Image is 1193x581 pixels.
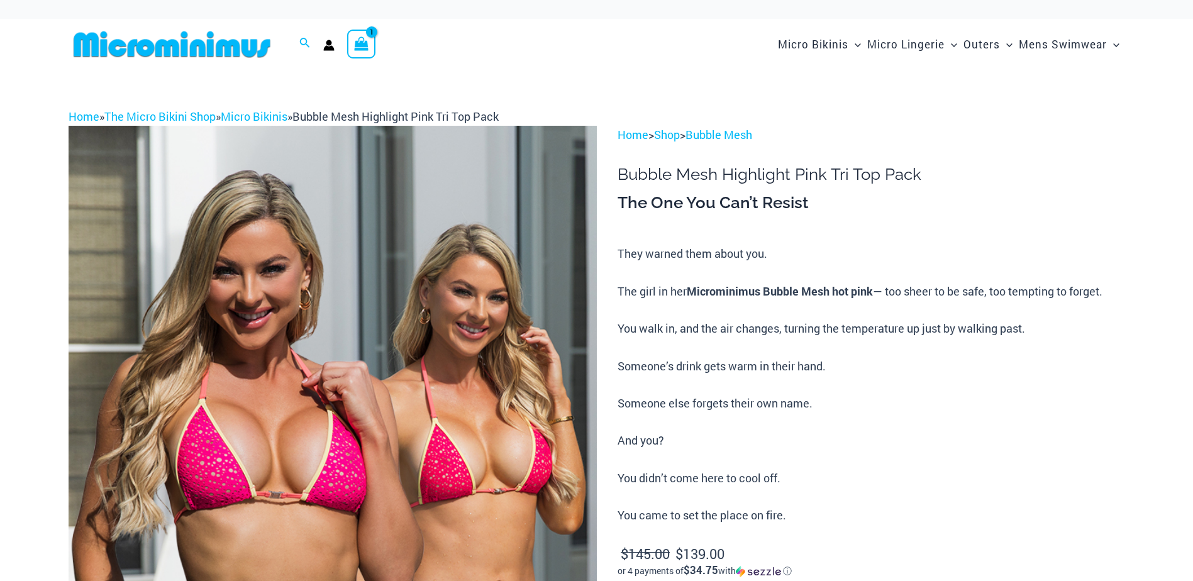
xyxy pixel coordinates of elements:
a: Mens SwimwearMenu ToggleMenu Toggle [1016,25,1123,64]
p: They warned them about you. The girl in her — too sheer to be safe, too tempting to forget. You w... [618,245,1124,525]
a: Micro BikinisMenu ToggleMenu Toggle [775,25,864,64]
span: Menu Toggle [848,28,861,60]
a: Account icon link [323,40,335,51]
span: Micro Bikinis [778,28,848,60]
span: Mens Swimwear [1019,28,1107,60]
a: Shop [654,127,680,142]
bdi: 145.00 [621,545,670,563]
a: Home [69,109,99,124]
a: OutersMenu ToggleMenu Toggle [960,25,1016,64]
span: Micro Lingerie [867,28,945,60]
img: Sezzle [736,566,781,577]
b: Microminimus Bubble Mesh hot pink [687,284,873,299]
span: Menu Toggle [1107,28,1119,60]
span: Menu Toggle [1000,28,1013,60]
span: $ [621,545,628,563]
span: $34.75 [684,563,718,577]
span: Outers [963,28,1000,60]
a: Search icon link [299,36,311,52]
bdi: 139.00 [675,545,724,563]
a: Bubble Mesh [685,127,752,142]
a: Home [618,127,648,142]
a: Micro LingerieMenu ToggleMenu Toggle [864,25,960,64]
span: » » » [69,109,499,124]
a: The Micro Bikini Shop [104,109,216,124]
h1: Bubble Mesh Highlight Pink Tri Top Pack [618,165,1124,184]
div: or 4 payments of$34.75withSezzle Click to learn more about Sezzle [618,565,1124,577]
img: MM SHOP LOGO FLAT [69,30,275,58]
div: or 4 payments of with [618,565,1124,577]
h3: The One You Can’t Resist [618,192,1124,214]
nav: Site Navigation [773,23,1125,65]
span: $ [675,545,683,563]
a: Micro Bikinis [221,109,287,124]
span: Bubble Mesh Highlight Pink Tri Top Pack [292,109,499,124]
a: View Shopping Cart, 1 items [347,30,376,58]
p: > > [618,126,1124,145]
span: Menu Toggle [945,28,957,60]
